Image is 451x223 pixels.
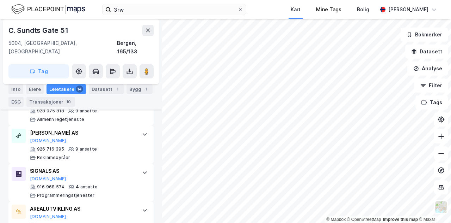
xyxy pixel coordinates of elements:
div: Kontrollprogram for chat [416,189,451,223]
div: Transaksjoner [26,97,75,107]
a: OpenStreetMap [347,217,381,222]
div: Datasett [89,84,124,94]
button: Analyse [407,61,448,76]
div: 9 ansatte [75,108,97,114]
div: Bygg [126,84,153,94]
div: ESG [8,97,24,107]
div: 5004, [GEOGRAPHIC_DATA], [GEOGRAPHIC_DATA] [8,39,117,56]
div: Eiere [26,84,44,94]
div: Info [8,84,23,94]
div: Allmenn legetjeneste [37,117,84,122]
div: Mine Tags [316,5,341,14]
button: Tags [415,95,448,110]
iframe: Chat Widget [416,189,451,223]
div: Leietakere [47,84,86,94]
div: SIGNALS AS [30,167,135,175]
div: [PERSON_NAME] [388,5,428,14]
button: Datasett [405,45,448,59]
div: Programmeringstjenester [37,193,95,198]
div: 9 ansatte [75,146,97,152]
img: logo.f888ab2527a4732fd821a326f86c7f29.svg [11,3,85,16]
div: Reklamebyråer [37,155,70,160]
div: 916 968 574 [37,184,64,190]
div: Bergen, 165/133 [117,39,154,56]
div: 14 [76,86,83,93]
div: [PERSON_NAME] AS [30,129,135,137]
div: 926 716 395 [37,146,64,152]
button: Tag [8,64,69,78]
div: 1 [114,86,121,93]
div: Bolig [357,5,369,14]
a: Improve this map [383,217,418,222]
button: [DOMAIN_NAME] [30,138,66,143]
div: C. Sundts Gate 51 [8,25,70,36]
div: 4 ansatte [76,184,98,190]
button: [DOMAIN_NAME] [30,176,66,182]
button: [DOMAIN_NAME] [30,214,66,219]
input: Søk på adresse, matrikkel, gårdeiere, leietakere eller personer [111,4,237,15]
button: Bokmerker [401,28,448,42]
div: 1 [143,86,150,93]
button: Filter [414,78,448,93]
div: AREALUTVIKLING AS [30,205,135,213]
a: Mapbox [326,217,346,222]
div: 928 075 818 [37,108,64,114]
div: 10 [65,98,72,105]
div: Kart [291,5,301,14]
